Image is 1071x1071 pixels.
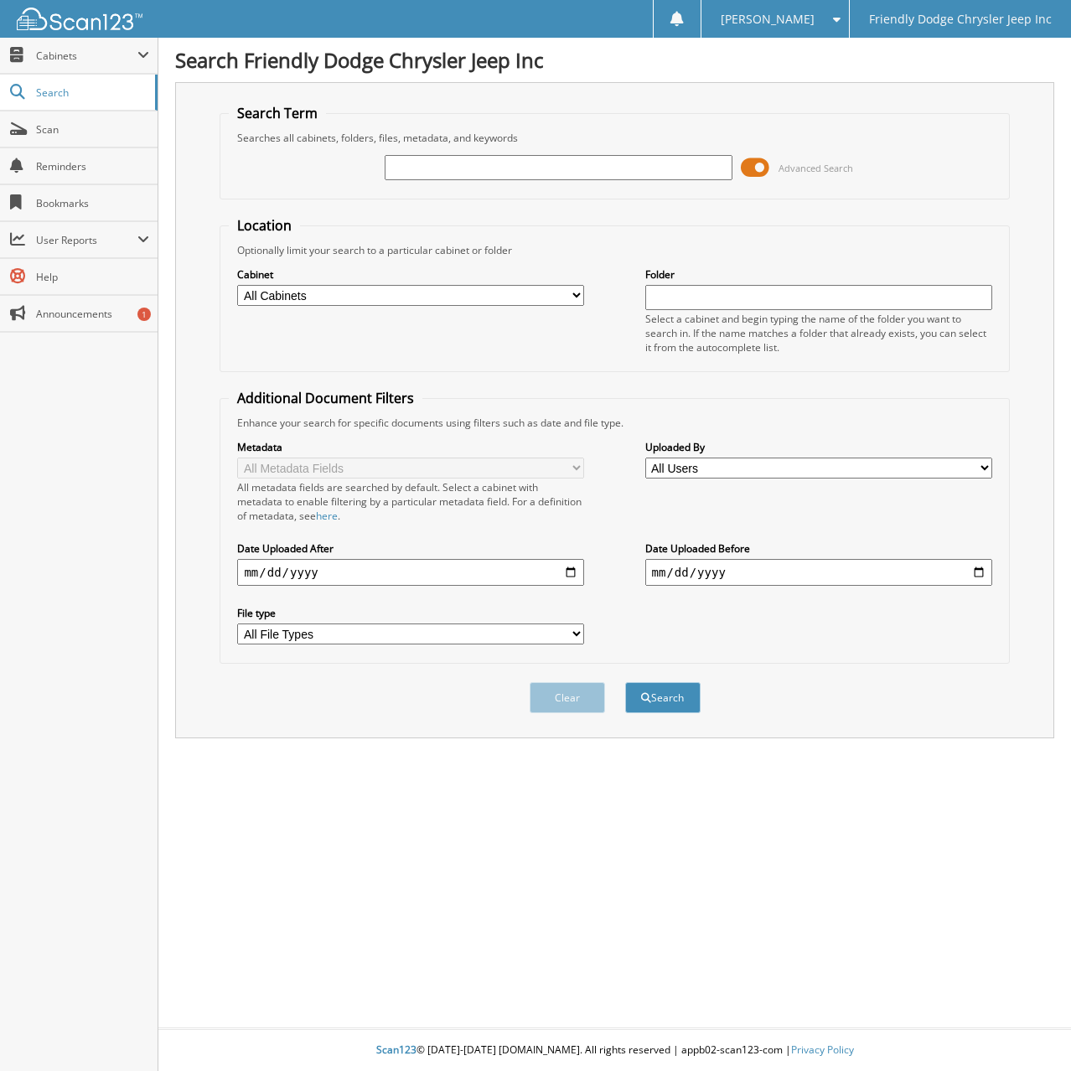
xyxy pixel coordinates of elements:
a: Privacy Policy [791,1043,854,1057]
div: Select a cabinet and begin typing the name of the folder you want to search in. If the name match... [645,312,992,354]
div: Optionally limit your search to a particular cabinet or folder [229,243,1000,257]
button: Clear [530,682,605,713]
div: All metadata fields are searched by default. Select a cabinet with metadata to enable filtering b... [237,480,584,523]
span: Friendly Dodge Chrysler Jeep Inc [869,14,1052,24]
label: Uploaded By [645,440,992,454]
div: Enhance your search for specific documents using filters such as date and file type. [229,416,1000,430]
label: File type [237,606,584,620]
span: Help [36,270,149,284]
div: 1 [137,308,151,321]
span: Cabinets [36,49,137,63]
legend: Search Term [229,104,326,122]
span: User Reports [36,233,137,247]
label: Folder [645,267,992,282]
input: start [237,559,584,586]
label: Date Uploaded After [237,541,584,556]
div: © [DATE]-[DATE] [DOMAIN_NAME]. All rights reserved | appb02-scan123-com | [158,1030,1071,1071]
span: Advanced Search [779,162,853,174]
span: Bookmarks [36,196,149,210]
span: Announcements [36,307,149,321]
span: Reminders [36,159,149,173]
div: Searches all cabinets, folders, files, metadata, and keywords [229,131,1000,145]
legend: Location [229,216,300,235]
label: Date Uploaded Before [645,541,992,556]
span: Scan123 [376,1043,416,1057]
a: here [316,509,338,523]
label: Metadata [237,440,584,454]
img: scan123-logo-white.svg [17,8,142,30]
h1: Search Friendly Dodge Chrysler Jeep Inc [175,46,1054,74]
input: end [645,559,992,586]
span: Search [36,85,147,100]
span: Scan [36,122,149,137]
span: [PERSON_NAME] [721,14,815,24]
button: Search [625,682,701,713]
legend: Additional Document Filters [229,389,422,407]
label: Cabinet [237,267,584,282]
